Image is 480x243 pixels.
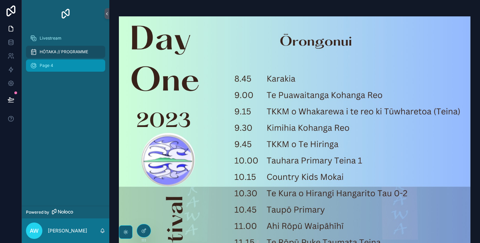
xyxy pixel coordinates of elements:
[48,227,87,234] p: [PERSON_NAME]
[60,8,71,19] img: App logo
[26,59,105,72] a: Page 4
[26,32,105,44] a: Livestream
[22,27,109,81] div: scrollable content
[40,49,88,55] span: HŌTAKA // PROGRAMME
[40,35,61,41] span: Livestream
[26,46,105,58] a: HŌTAKA // PROGRAMME
[30,227,39,235] span: AW
[26,210,49,215] span: Powered by
[22,206,109,218] a: Powered by
[40,63,53,68] span: Page 4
